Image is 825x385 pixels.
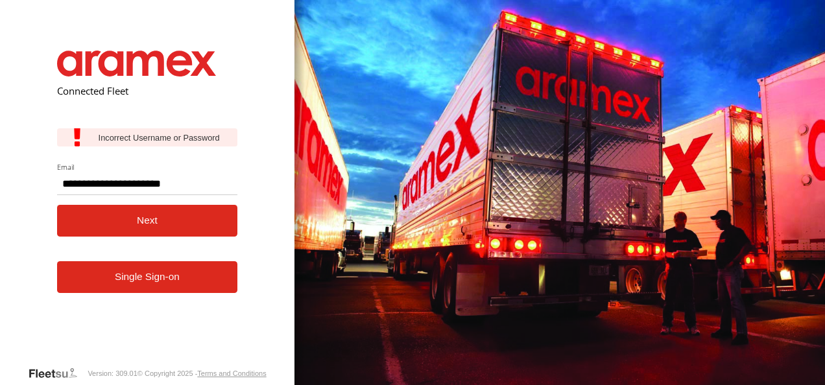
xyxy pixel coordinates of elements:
a: Visit our Website [28,367,88,380]
div: © Copyright 2025 - [137,369,267,377]
h2: Connected Fleet [57,84,238,97]
img: Aramex [57,51,217,76]
button: Next [57,205,238,237]
label: Email [57,162,238,172]
a: Terms and Conditions [197,369,266,377]
a: Single Sign-on [57,261,238,293]
div: Version: 309.01 [88,369,137,377]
